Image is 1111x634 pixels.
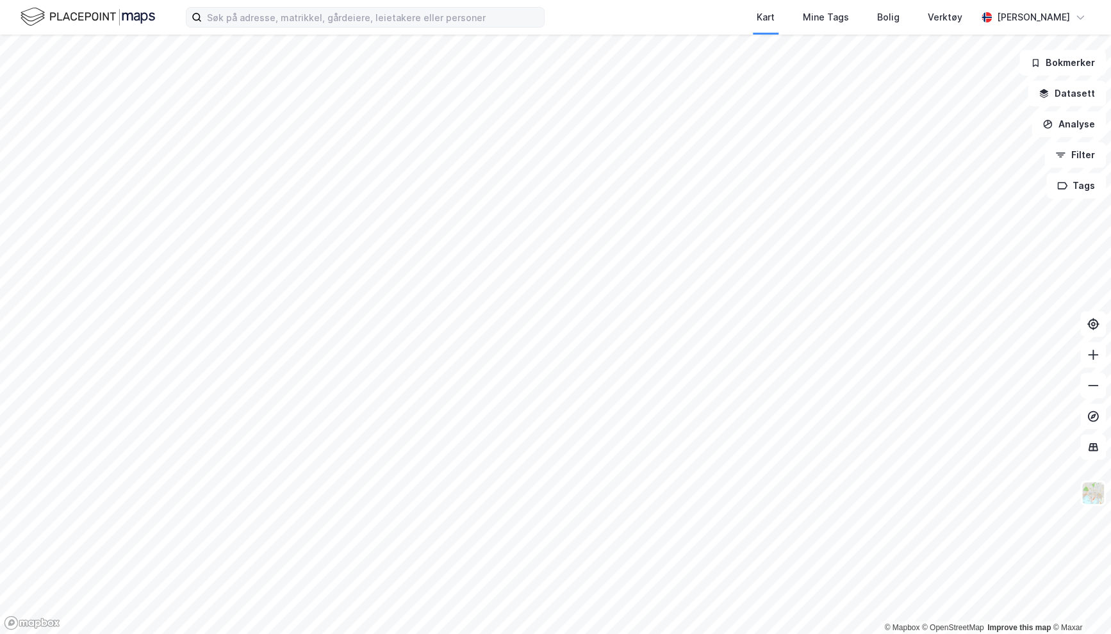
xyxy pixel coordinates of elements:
[1081,481,1105,505] img: Z
[4,615,60,630] a: Mapbox homepage
[987,623,1051,632] a: Improve this map
[803,10,849,25] div: Mine Tags
[1019,50,1106,76] button: Bokmerker
[877,10,900,25] div: Bolig
[1044,142,1106,168] button: Filter
[922,623,984,632] a: OpenStreetMap
[1047,573,1111,634] iframe: Chat Widget
[1028,81,1106,106] button: Datasett
[997,10,1070,25] div: [PERSON_NAME]
[202,8,544,27] input: Søk på adresse, matrikkel, gårdeiere, leietakere eller personer
[1047,573,1111,634] div: Kontrollprogram for chat
[1046,173,1106,199] button: Tags
[884,623,919,632] a: Mapbox
[21,6,155,28] img: logo.f888ab2527a4732fd821a326f86c7f29.svg
[1032,111,1106,137] button: Analyse
[757,10,775,25] div: Kart
[928,10,962,25] div: Verktøy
